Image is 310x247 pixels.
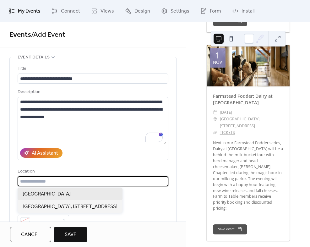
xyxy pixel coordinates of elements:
span: [DATE] [220,109,232,116]
div: Description [18,88,167,96]
div: Location [18,168,167,175]
span: Cancel [21,231,40,239]
a: Settings [156,3,194,19]
div: Title [18,65,167,73]
div: ​ [213,129,217,136]
div: AI Assistant [32,150,58,157]
span: Event details [18,54,50,61]
a: Design [120,3,155,19]
div: Nov [213,60,222,65]
a: TICKETS [220,130,235,135]
a: Form [196,3,226,19]
span: My Events [18,8,41,15]
button: Cancel [10,227,51,242]
span: / Add Event [31,28,65,42]
span: Design [134,8,150,15]
span: [GEOGRAPHIC_DATA], [STREET_ADDRESS] [23,203,117,211]
span: Install [242,8,254,15]
span: [GEOGRAPHIC_DATA], [STREET_ADDRESS] [220,116,283,129]
a: Install [227,3,259,19]
div: 1 [215,51,220,59]
a: Views [86,3,119,19]
span: Views [101,8,114,15]
div: ​ [213,116,217,122]
div: Next in our Farmstead Fodder series, Dairy at [GEOGRAPHIC_DATA] will be a behind-the-milk-bucket ... [207,140,290,211]
span: [GEOGRAPHIC_DATA] [23,190,71,198]
a: Events [9,28,31,42]
div: Event color [18,206,68,214]
button: Save [54,227,87,242]
span: Save [65,231,76,239]
div: ​ [213,109,217,116]
button: AI Assistant [20,148,63,158]
a: Connect [47,3,85,19]
textarea: To enrich screen reader interactions, please activate Accessibility in Grammarly extension settings [18,97,166,145]
span: Form [210,8,221,15]
span: Settings [171,8,189,15]
span: Connect [61,8,80,15]
a: Farmstead Fodder: Dairy at [GEOGRAPHIC_DATA] [213,93,273,106]
a: My Events [4,3,45,19]
button: Save event [213,224,247,234]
